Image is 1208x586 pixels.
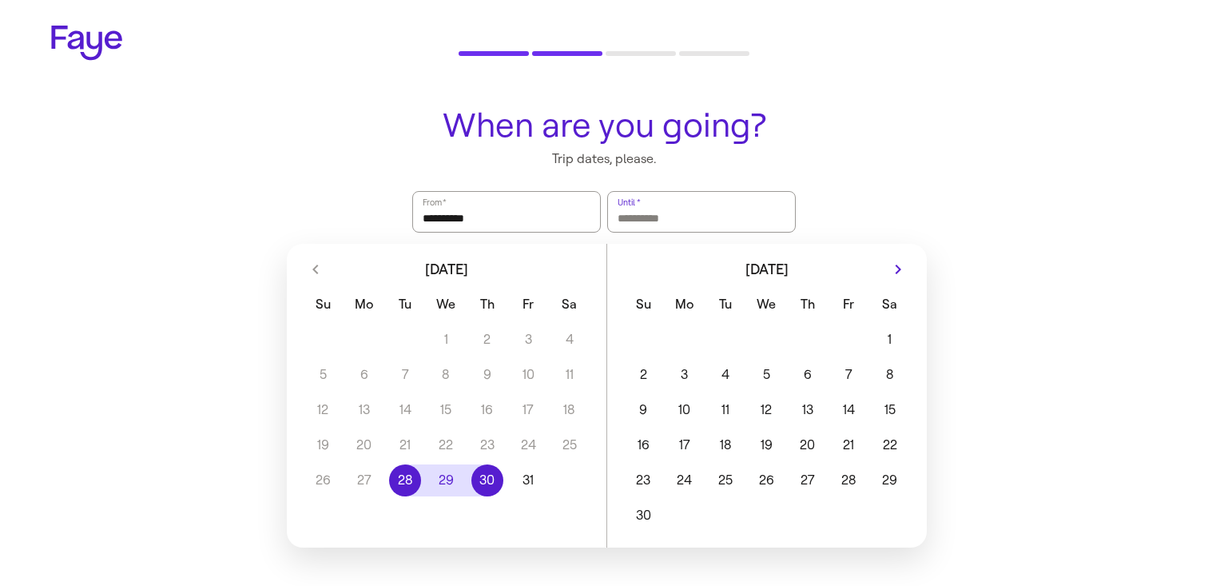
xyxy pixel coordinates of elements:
button: 24 [664,464,705,496]
button: 20 [787,429,828,461]
button: Next month [885,257,911,282]
span: Saturday [550,289,588,321]
span: [DATE] [745,262,789,277]
label: From [421,194,447,210]
button: 30 [623,500,664,532]
button: 28 [829,464,869,496]
button: 3 [664,359,705,391]
button: 10 [664,394,705,426]
span: Sunday [304,289,342,321]
button: 29 [869,464,910,496]
span: Saturday [871,289,908,321]
button: 16 [623,429,664,461]
span: Monday [345,289,383,321]
span: [DATE] [425,262,468,277]
span: Sunday [625,289,662,321]
span: Thursday [468,289,506,321]
button: 27 [787,464,828,496]
button: 1 [869,324,910,356]
span: Thursday [789,289,826,321]
button: 18 [705,429,745,461]
p: Trip dates, please. [403,150,805,168]
button: 2 [623,359,664,391]
button: 26 [746,464,787,496]
button: 21 [829,429,869,461]
button: 11 [705,394,745,426]
button: 12 [746,394,787,426]
button: 25 [705,464,745,496]
button: 22 [869,429,910,461]
button: 23 [623,464,664,496]
h1: When are you going? [403,107,805,144]
button: 8 [869,359,910,391]
button: 5 [746,359,787,391]
button: 6 [787,359,828,391]
button: 4 [705,359,745,391]
button: 17 [664,429,705,461]
button: 9 [623,394,664,426]
span: Friday [510,289,547,321]
button: 30 [467,464,507,496]
span: Tuesday [706,289,744,321]
button: 29 [426,464,467,496]
span: Wednesday [427,289,465,321]
button: 19 [746,429,787,461]
button: 7 [829,359,869,391]
button: 31 [508,464,549,496]
span: Wednesday [748,289,785,321]
span: Friday [830,289,868,321]
label: Until [616,194,642,210]
span: Monday [666,289,703,321]
button: 28 [384,464,425,496]
span: Tuesday [386,289,423,321]
button: 15 [869,394,910,426]
button: 13 [787,394,828,426]
button: 14 [829,394,869,426]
